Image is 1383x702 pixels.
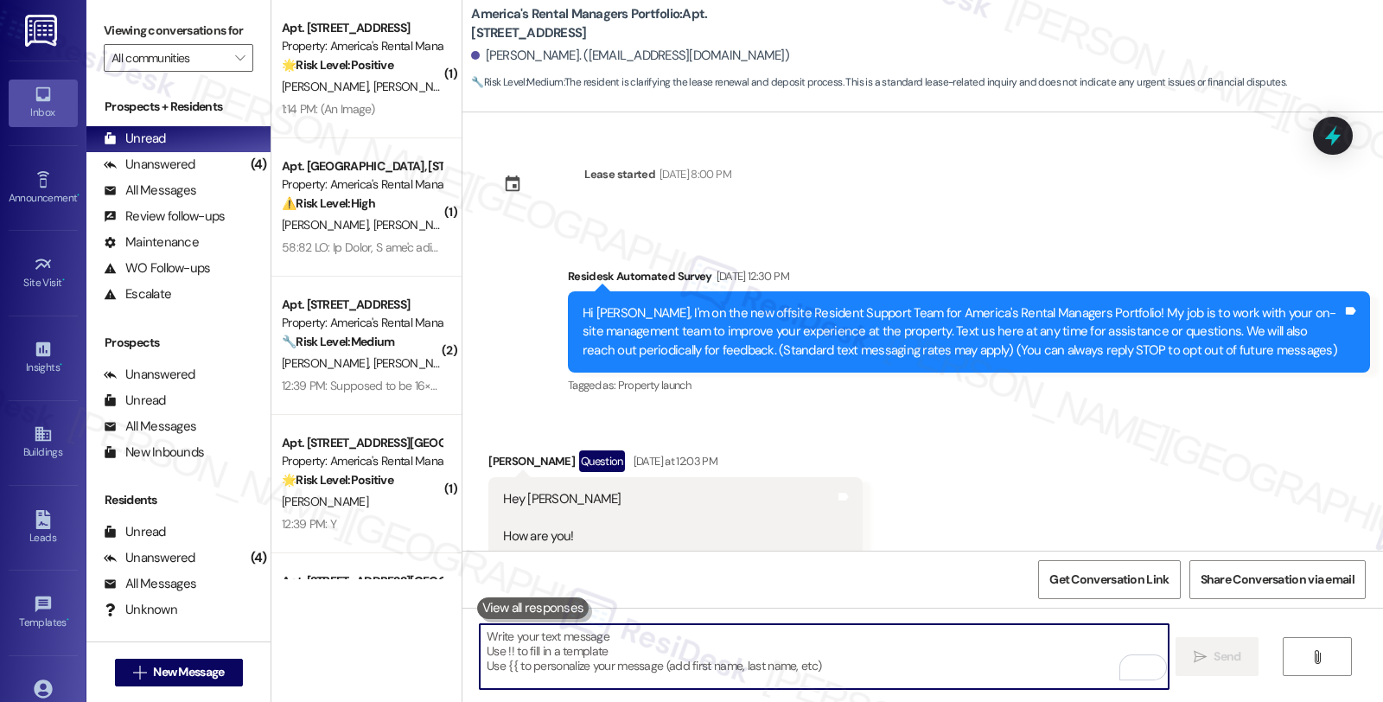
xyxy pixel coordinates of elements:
div: Residesk Automated Survey [568,267,1370,291]
a: Insights • [9,335,78,381]
strong: 🌟 Risk Level: Positive [282,57,393,73]
span: • [77,189,80,201]
div: Maintenance [104,233,199,252]
div: Property: America's Rental Managers Portfolio [282,314,442,332]
div: All Messages [104,182,196,200]
div: (4) [246,151,271,178]
button: Share Conversation via email [1189,560,1366,599]
strong: 🔧 Risk Level: Medium [282,334,394,349]
div: Escalate [104,285,171,303]
div: Review follow-ups [104,207,225,226]
button: New Message [115,659,243,686]
a: Buildings [9,419,78,466]
div: Tagged as: [568,373,1370,398]
b: America's Rental Managers Portfolio: Apt. [STREET_ADDRESS] [471,5,817,42]
div: Unanswered [104,366,195,384]
div: All Messages [104,418,196,436]
div: Unknown [104,601,177,619]
span: [PERSON_NAME] [373,355,460,371]
textarea: To enrich screen reader interactions, please activate Accessibility in Grammarly extension settings [480,624,1168,689]
div: 12:39 PM: Supposed to be 16×25 and 20×20 [282,378,505,393]
div: Apt. [STREET_ADDRESS][GEOGRAPHIC_DATA][STREET_ADDRESS] [282,572,442,590]
i:  [133,666,146,680]
span: Send [1214,648,1240,666]
div: Hi [PERSON_NAME], I'm on the new offsite Resident Support Team for America's Rental Managers Port... [583,304,1342,360]
div: (4) [246,545,271,571]
img: ResiDesk Logo [25,15,61,47]
div: Unread [104,523,166,541]
div: [DATE] 8:00 PM [655,165,731,183]
div: WO Follow-ups [104,259,210,278]
div: Property: America's Rental Managers Portfolio [282,37,442,55]
div: Property: America's Rental Managers Portfolio [282,175,442,194]
span: [PERSON_NAME] [282,79,373,94]
span: [PERSON_NAME] [282,217,373,233]
strong: 🌟 Risk Level: Positive [282,472,393,488]
a: Templates • [9,590,78,636]
div: Property: America's Rental Managers Portfolio [282,452,442,470]
div: New Inbounds [104,444,204,462]
label: Viewing conversations for [104,17,253,44]
span: : The resident is clarifying the lease renewal and deposit process. This is a standard lease-rela... [471,73,1286,92]
span: • [62,274,65,286]
div: [DATE] 12:30 PM [712,267,789,285]
div: Unread [104,392,166,410]
i:  [1194,650,1207,664]
div: Unanswered [104,156,195,174]
div: 1:14 PM: (An Image) [282,101,375,117]
strong: 🔧 Risk Level: Medium [471,75,563,89]
button: Get Conversation Link [1038,560,1180,599]
div: Apt. [STREET_ADDRESS][GEOGRAPHIC_DATA][STREET_ADDRESS] [282,434,442,452]
div: All Messages [104,575,196,593]
div: Residents [86,491,271,509]
span: Get Conversation Link [1049,571,1169,589]
span: • [67,614,69,626]
a: Leads [9,505,78,552]
a: Inbox [9,80,78,126]
div: 12:39 PM: Y [282,516,336,532]
span: Share Conversation via email [1201,571,1354,589]
div: Prospects [86,334,271,352]
div: Lease started [584,165,655,183]
span: [PERSON_NAME] [282,355,373,371]
span: • [60,359,62,371]
i:  [235,51,245,65]
div: Prospects + Residents [86,98,271,116]
div: Question [579,450,625,472]
button: Send [1176,637,1259,676]
div: Apt. [GEOGRAPHIC_DATA], [STREET_ADDRESS] [282,157,442,175]
span: [PERSON_NAME] [373,217,460,233]
span: New Message [153,663,224,681]
div: [PERSON_NAME]. ([EMAIL_ADDRESS][DOMAIN_NAME]) [471,47,789,65]
span: Property launch [618,378,691,392]
a: Site Visit • [9,250,78,297]
span: [PERSON_NAME] [282,494,368,509]
div: Apt. [STREET_ADDRESS] [282,19,442,37]
div: [DATE] at 12:03 PM [629,452,717,470]
strong: ⚠️ Risk Level: High [282,195,375,211]
div: Unanswered [104,549,195,567]
div: Unread [104,130,166,148]
div: Apt. [STREET_ADDRESS] [282,296,442,314]
input: All communities [112,44,226,72]
div: [PERSON_NAME] [488,450,863,478]
div: Hey [PERSON_NAME] How are you! I do have a few questions about my upcoming lease renewal. Wonderi... [503,490,835,620]
span: [PERSON_NAME] [373,79,465,94]
i:  [1310,650,1323,664]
